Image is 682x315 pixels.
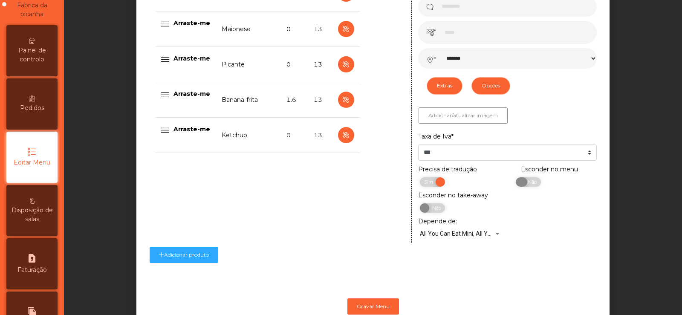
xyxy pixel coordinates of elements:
span: Não [520,177,542,187]
td: 0 [281,47,309,82]
td: 13 [309,47,332,82]
td: 13 [309,118,332,153]
label: Precisa de tradução [418,165,477,174]
label: Depende de: [418,217,457,226]
button: Opções [471,77,510,94]
span: Editar Menu [14,158,50,167]
td: 1.6 [281,82,309,118]
td: 13 [309,82,332,118]
p: Arraste-me [173,54,210,64]
td: Maionese [217,12,281,47]
p: Arraste-me [173,89,210,99]
button: Gravar Menu [347,298,399,315]
i: request_page [27,253,37,263]
p: Arraste-me [173,18,210,28]
span: All You Can Eat Mini, All You Can Eat - COLINAS, All You Can Eat - Odive Almoço [420,230,631,237]
span: Disposição de salas [9,206,55,224]
button: Adicionar/atualizar imagem [419,107,508,124]
button: Adicionar produto [150,247,218,263]
td: 0 [281,12,309,47]
span: Pedidos [20,104,44,113]
td: 0 [281,118,309,153]
label: Taxa de Iva* [418,132,454,141]
p: Arraste-me [173,124,210,134]
td: Banana-frita [217,82,281,118]
td: Picante [217,47,281,82]
span: Sim [419,177,440,187]
label: Esconder no menu [521,165,578,174]
span: Faturação [17,266,47,275]
span: Não [425,203,446,213]
td: Ketchup [217,118,281,153]
span: Painel de controlo [9,46,55,64]
button: Extras [427,77,462,94]
label: Esconder no take-away [418,191,488,200]
td: 13 [309,12,332,47]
